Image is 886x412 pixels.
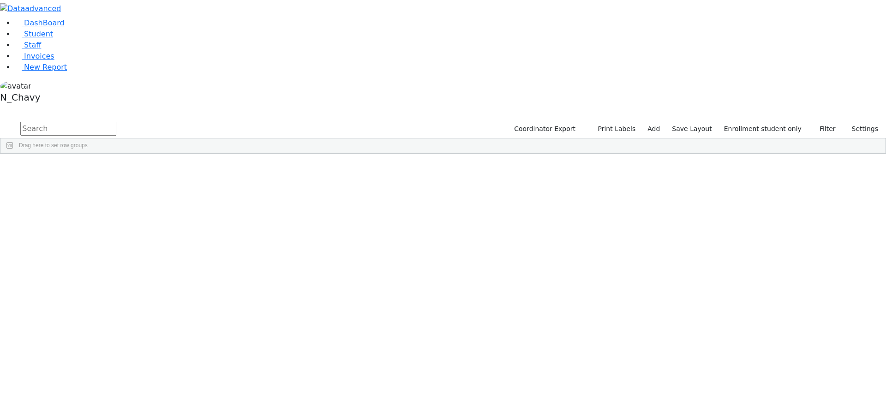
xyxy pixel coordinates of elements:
[15,30,53,38] a: Student
[508,122,580,136] button: Coordinator Export
[668,122,716,136] button: Save Layout
[808,122,840,136] button: Filter
[720,122,806,136] label: Enrollment student only
[15,18,65,27] a: DashBoard
[15,52,54,60] a: Invoices
[840,122,882,136] button: Settings
[24,63,67,72] span: New Report
[19,142,88,149] span: Drag here to set row groups
[24,41,41,49] span: Staff
[24,52,54,60] span: Invoices
[20,122,116,136] input: Search
[24,30,53,38] span: Student
[15,41,41,49] a: Staff
[643,122,664,136] a: Add
[24,18,65,27] span: DashBoard
[587,122,640,136] button: Print Labels
[15,63,67,72] a: New Report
